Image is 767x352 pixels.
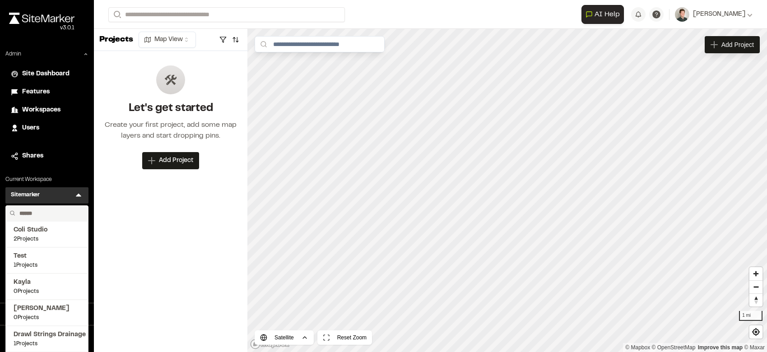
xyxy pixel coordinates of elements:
[14,278,80,287] span: Kayla
[5,176,88,184] p: Current Workspace
[22,123,39,133] span: Users
[698,344,743,351] a: Map feedback
[11,87,83,97] a: Features
[721,40,754,49] span: Add Project
[101,102,240,116] h2: Let's get started
[14,304,80,322] a: [PERSON_NAME]0Projects
[749,293,762,306] button: Reset bearing to north
[744,344,765,351] a: Maxar
[739,311,762,321] div: 1 mi
[11,123,83,133] a: Users
[108,7,125,22] button: Search
[159,156,193,165] span: Add Project
[14,251,80,269] a: Test1Projects
[142,152,199,169] button: Add Project
[101,120,240,141] div: Create your first project, add some map layers and start dropping pins.
[22,105,60,115] span: Workspaces
[5,50,21,58] p: Admin
[250,339,290,349] a: Mapbox logo
[675,7,753,22] button: [PERSON_NAME]
[11,191,40,200] h3: Sitemarker
[255,330,314,345] button: Satellite
[14,235,80,243] span: 2 Projects
[22,69,70,79] span: Site Dashboard
[9,24,74,32] div: Oh geez...please don't...
[22,151,43,161] span: Shares
[14,225,80,243] a: Coli Studio2Projects
[22,87,50,97] span: Features
[11,69,83,79] a: Site Dashboard
[14,330,80,348] a: Drawl Strings Drainage1Projects
[581,5,628,24] div: Open AI Assistant
[595,9,620,20] span: AI Help
[14,225,80,235] span: Coli Studio
[675,7,689,22] img: User
[14,287,80,296] span: 0 Projects
[652,344,696,351] a: OpenStreetMap
[14,251,80,261] span: Test
[749,267,762,280] button: Zoom in
[14,340,80,348] span: 1 Projects
[247,29,767,352] canvas: Map
[9,13,74,24] img: rebrand.png
[317,330,372,345] button: Reset Zoom
[14,314,80,322] span: 0 Projects
[749,280,762,293] button: Zoom out
[11,151,83,161] a: Shares
[625,344,650,351] a: Mapbox
[749,281,762,293] span: Zoom out
[14,304,80,314] span: [PERSON_NAME]
[14,278,80,296] a: Kayla0Projects
[14,330,80,340] span: Drawl Strings Drainage
[749,325,762,338] button: Find my location
[14,261,80,269] span: 1 Projects
[581,5,624,24] button: Open AI Assistant
[99,34,133,46] p: Projects
[693,9,745,19] span: [PERSON_NAME]
[11,105,83,115] a: Workspaces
